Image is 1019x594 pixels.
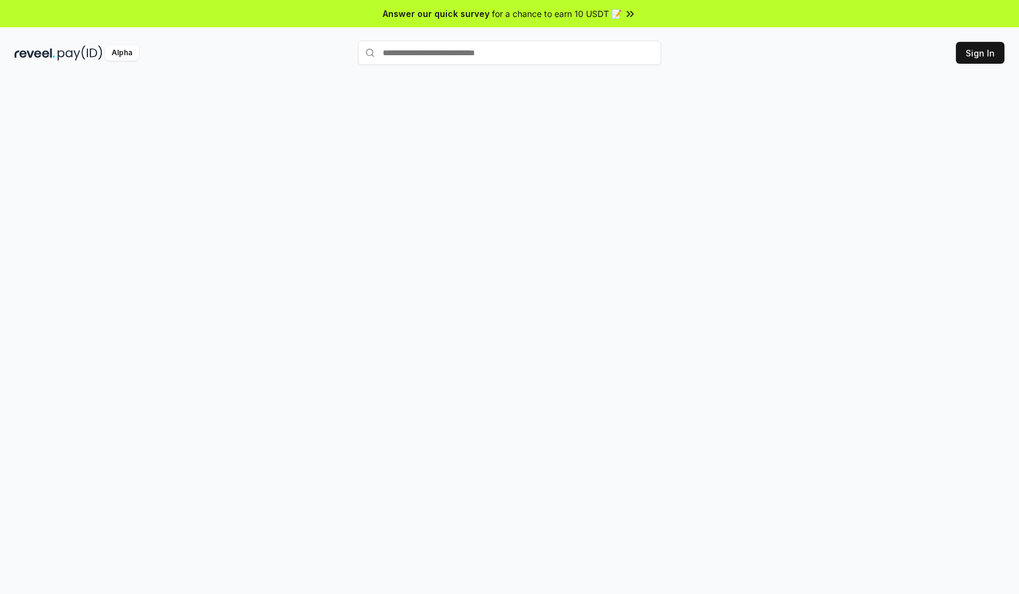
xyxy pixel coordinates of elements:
[383,7,489,20] span: Answer our quick survey
[105,46,139,61] div: Alpha
[15,46,55,61] img: reveel_dark
[492,7,622,20] span: for a chance to earn 10 USDT 📝
[956,42,1004,64] button: Sign In
[58,46,103,61] img: pay_id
